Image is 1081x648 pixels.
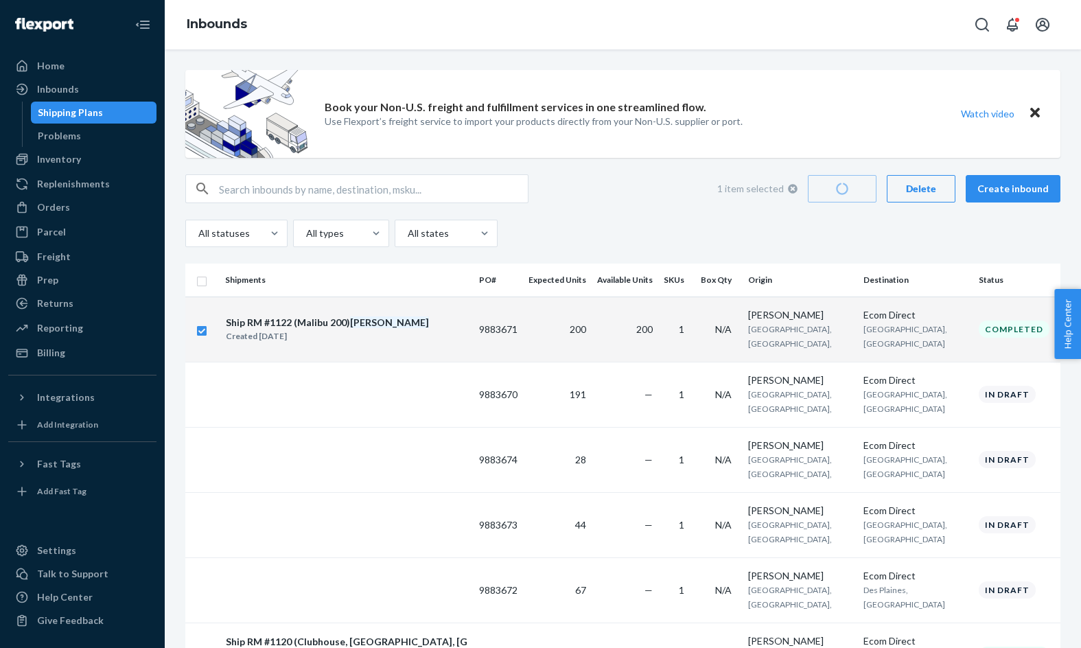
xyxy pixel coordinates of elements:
[979,451,1036,468] div: In draft
[37,200,70,214] div: Orders
[748,439,852,452] div: [PERSON_NAME]
[38,129,81,143] div: Problems
[748,504,852,518] div: [PERSON_NAME]
[15,18,73,32] img: Flexport logo
[37,590,93,604] div: Help Center
[350,316,429,328] em: [PERSON_NAME]
[37,614,104,627] div: Give Feedback
[474,297,523,362] td: 9883671
[644,584,653,596] span: —
[8,221,156,243] a: Parcel
[406,227,408,240] input: All states
[575,519,586,531] span: 44
[8,586,156,608] a: Help Center
[8,563,156,585] a: Talk to Support
[863,634,968,648] div: Ecom Direct
[8,173,156,195] a: Replenishments
[863,504,968,518] div: Ecom Direct
[31,125,157,147] a: Problems
[863,569,968,583] div: Ecom Direct
[37,177,110,191] div: Replenishments
[37,273,58,287] div: Prep
[863,308,968,322] div: Ecom Direct
[37,225,66,239] div: Parcel
[863,585,945,610] span: Des Plaines, [GEOGRAPHIC_DATA]
[8,540,156,562] a: Settings
[38,106,103,119] div: Shipping Plans
[715,519,732,531] span: N/A
[858,264,973,297] th: Destination
[37,82,79,96] div: Inbounds
[570,389,586,400] span: 191
[575,584,586,596] span: 67
[644,454,653,465] span: —
[31,102,157,124] a: Shipping Plans
[679,454,684,465] span: 1
[37,419,98,430] div: Add Integration
[679,584,684,596] span: 1
[474,264,523,297] th: PO#
[37,250,71,264] div: Freight
[8,78,156,100] a: Inbounds
[8,55,156,77] a: Home
[37,321,83,335] div: Reporting
[523,264,592,297] th: Expected Units
[715,584,732,596] span: N/A
[176,5,258,45] ol: breadcrumbs
[715,389,732,400] span: N/A
[474,557,523,623] td: 9883672
[863,373,968,387] div: Ecom Direct
[973,264,1060,297] th: Status
[8,386,156,408] button: Integrations
[863,324,947,349] span: [GEOGRAPHIC_DATA], [GEOGRAPHIC_DATA]
[8,414,156,436] a: Add Integration
[695,264,743,297] th: Box Qty
[37,297,73,310] div: Returns
[748,324,832,349] span: [GEOGRAPHIC_DATA], [GEOGRAPHIC_DATA],
[37,544,76,557] div: Settings
[999,11,1026,38] button: Open notifications
[644,389,653,400] span: —
[863,520,947,544] span: [GEOGRAPHIC_DATA], [GEOGRAPHIC_DATA]
[979,386,1036,403] div: In draft
[187,16,247,32] a: Inbounds
[952,104,1023,124] button: Watch video
[305,227,306,240] input: All types
[8,610,156,632] button: Give Feedback
[1026,104,1044,124] button: Close
[715,323,732,335] span: N/A
[679,519,684,531] span: 1
[226,329,429,343] div: Created [DATE]
[748,308,852,322] div: [PERSON_NAME]
[717,175,798,202] div: 1 item selected
[8,342,156,364] a: Billing
[325,115,743,128] p: Use Flexport’s freight service to import your products directly from your Non-U.S. supplier or port.
[37,59,65,73] div: Home
[575,454,586,465] span: 28
[220,264,474,297] th: Shipments
[966,175,1060,202] button: Create inbound
[748,585,832,610] span: [GEOGRAPHIC_DATA], [GEOGRAPHIC_DATA],
[226,316,429,329] div: Ship RM #1122 (Malibu 200)
[979,516,1036,533] div: In draft
[8,196,156,218] a: Orders
[715,454,732,465] span: N/A
[474,492,523,557] td: 9883673
[474,362,523,427] td: 9883670
[37,457,81,471] div: Fast Tags
[636,323,653,335] span: 200
[8,317,156,339] a: Reporting
[325,100,706,115] p: Book your Non-U.S. freight and fulfillment services in one streamlined flow.
[748,454,832,479] span: [GEOGRAPHIC_DATA], [GEOGRAPHIC_DATA],
[748,389,832,414] span: [GEOGRAPHIC_DATA], [GEOGRAPHIC_DATA],
[968,11,996,38] button: Open Search Box
[37,567,108,581] div: Talk to Support
[979,321,1049,338] div: Completed
[37,346,65,360] div: Billing
[129,11,156,38] button: Close Navigation
[37,391,95,404] div: Integrations
[748,634,852,648] div: [PERSON_NAME]
[8,246,156,268] a: Freight
[863,389,947,414] span: [GEOGRAPHIC_DATA], [GEOGRAPHIC_DATA]
[743,264,858,297] th: Origin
